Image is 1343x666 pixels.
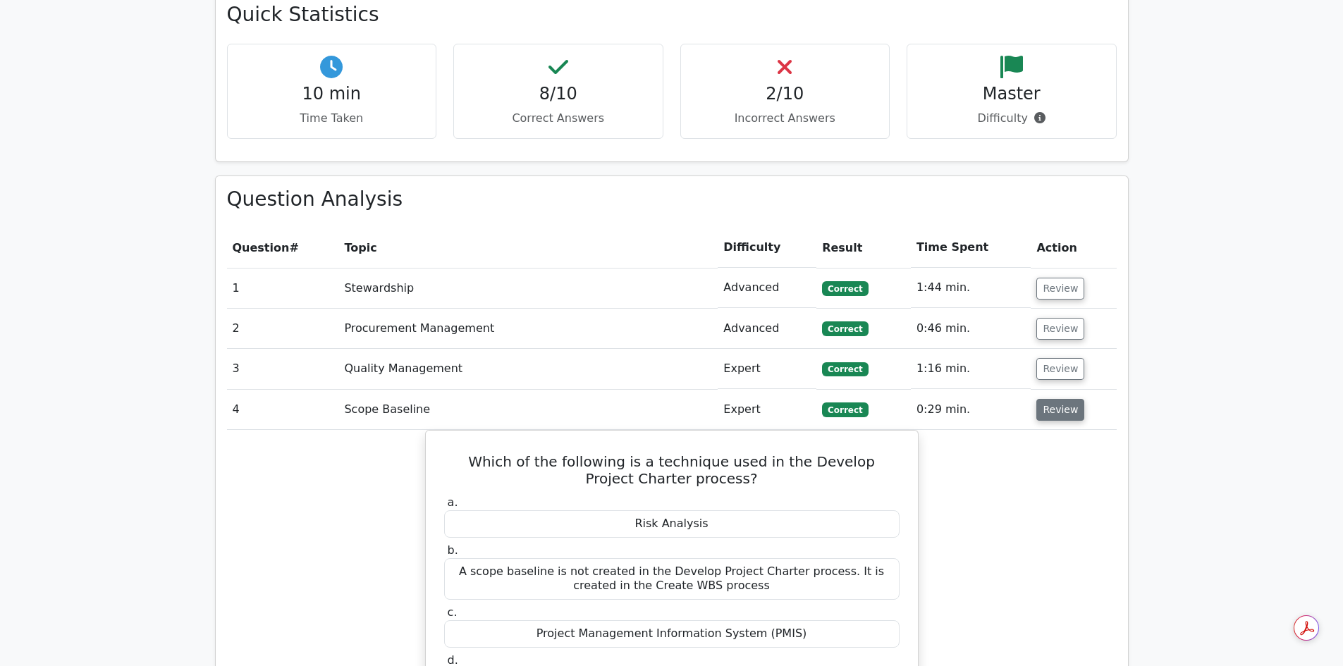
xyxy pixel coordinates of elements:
span: Correct [822,362,868,376]
h3: Question Analysis [227,187,1117,211]
h4: 2/10 [692,84,878,104]
td: Stewardship [338,268,718,308]
th: Time Spent [911,228,1031,268]
td: Quality Management [338,349,718,389]
h4: Master [919,84,1105,104]
span: Correct [822,402,868,417]
th: # [227,228,339,268]
td: Scope Baseline [338,390,718,430]
div: A scope baseline is not created in the Develop Project Charter process. It is created in the Crea... [444,558,900,600]
td: Expert [718,390,816,430]
span: Correct [822,321,868,335]
th: Action [1031,228,1116,268]
th: Topic [338,228,718,268]
div: Risk Analysis [444,510,900,538]
td: Expert [718,349,816,389]
span: a. [448,495,458,509]
span: Question [233,241,290,254]
td: 0:46 min. [911,309,1031,349]
td: 4 [227,390,339,430]
button: Review [1036,399,1084,421]
p: Time Taken [239,110,425,127]
th: Result [816,228,911,268]
th: Difficulty [718,228,816,268]
p: Correct Answers [465,110,651,127]
td: 1 [227,268,339,308]
p: Incorrect Answers [692,110,878,127]
td: Procurement Management [338,309,718,349]
td: 0:29 min. [911,390,1031,430]
button: Review [1036,318,1084,340]
h4: 10 min [239,84,425,104]
td: Advanced [718,268,816,308]
td: Advanced [718,309,816,349]
h4: 8/10 [465,84,651,104]
button: Review [1036,278,1084,300]
h5: Which of the following is a technique used in the Develop Project Charter process? [443,453,901,487]
td: 3 [227,349,339,389]
span: Correct [822,281,868,295]
td: 1:44 min. [911,268,1031,308]
td: 1:16 min. [911,349,1031,389]
button: Review [1036,358,1084,380]
h3: Quick Statistics [227,3,1117,27]
span: c. [448,605,458,619]
td: 2 [227,309,339,349]
span: b. [448,543,458,557]
p: Difficulty [919,110,1105,127]
div: Project Management Information System (PMIS) [444,620,900,648]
